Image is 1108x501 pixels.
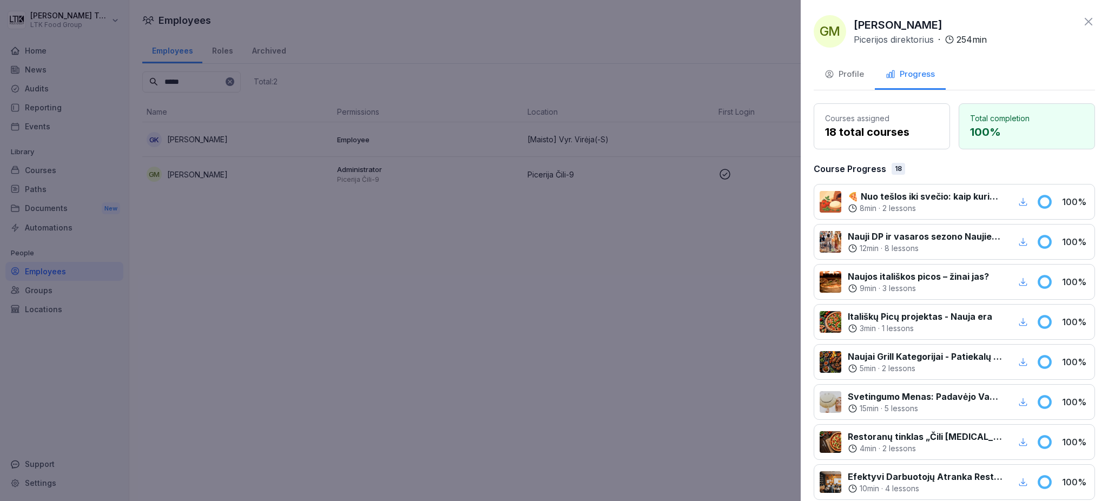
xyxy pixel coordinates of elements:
[885,483,919,494] p: 4 lessons
[848,270,989,283] p: Naujos itališkos picos – žinai jas?
[854,17,942,33] p: [PERSON_NAME]
[814,15,846,48] div: GM
[825,68,864,81] div: Profile
[860,283,876,294] p: 9 min
[848,230,1003,243] p: Nauji DP ir vasaros sezono Naujienos atkeliauja
[848,203,1003,214] div: ·
[875,61,946,90] button: Progress
[854,33,934,46] p: Picerijos direktorius
[860,363,876,374] p: 5 min
[1062,195,1089,208] p: 100 %
[848,443,1003,454] div: ·
[882,203,916,214] p: 2 lessons
[848,243,1003,254] div: ·
[848,323,992,334] div: ·
[860,403,879,414] p: 15 min
[860,323,876,334] p: 3 min
[848,350,1003,363] p: Naujai Grill Kategorijai - Patiekalų Pristatymas ir Rekomendacijos
[848,310,992,323] p: Itališkų Picų projektas - Nauja era
[957,33,987,46] p: 254 min
[885,243,919,254] p: 8 lessons
[848,483,1003,494] div: ·
[882,443,916,454] p: 2 lessons
[1062,476,1089,489] p: 100 %
[825,113,939,124] p: Courses assigned
[860,443,876,454] p: 4 min
[1062,235,1089,248] p: 100 %
[854,33,987,46] div: ·
[848,470,1003,483] p: Efektyvi Darbuotojų Atranka Restoranams
[860,203,876,214] p: 8 min
[892,163,905,175] div: 18
[848,390,1003,403] p: Svetingumo Menas: Padavėjo Vadovas
[882,283,916,294] p: 3 lessons
[848,190,1003,203] p: 🍕 Nuo tešlos iki svečio: kaip kuriame tobulą picą kasdien
[860,483,879,494] p: 10 min
[848,283,989,294] div: ·
[848,363,1003,374] div: ·
[848,403,1003,414] div: ·
[886,68,935,81] div: Progress
[860,243,879,254] p: 12 min
[825,124,939,140] p: 18 total courses
[1062,355,1089,368] p: 100 %
[882,363,915,374] p: 2 lessons
[970,124,1084,140] p: 100 %
[848,430,1003,443] p: Restoranų tinklas „Čili [MEDICAL_DATA]" - Sėkmės istorija ir praktika
[970,113,1084,124] p: Total completion
[1062,275,1089,288] p: 100 %
[1062,436,1089,449] p: 100 %
[814,162,886,175] p: Course Progress
[882,323,914,334] p: 1 lessons
[814,61,875,90] button: Profile
[1062,395,1089,408] p: 100 %
[885,403,918,414] p: 5 lessons
[1062,315,1089,328] p: 100 %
